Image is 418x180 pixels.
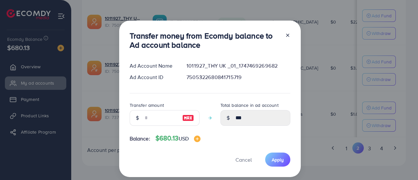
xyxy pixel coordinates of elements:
[227,153,260,167] button: Cancel
[130,102,164,108] label: Transfer amount
[130,31,280,50] h3: Transfer money from Ecomdy balance to Ad account balance
[182,114,194,122] img: image
[181,74,295,81] div: 7505322680841715719
[179,135,189,142] span: USD
[235,156,252,163] span: Cancel
[181,62,295,70] div: 1011927_THY UK _01_1747469269682
[194,136,201,142] img: image
[155,134,201,142] h4: $680.13
[130,135,150,142] span: Balance:
[272,156,284,163] span: Apply
[124,74,182,81] div: Ad Account ID
[220,102,279,108] label: Total balance in ad account
[124,62,182,70] div: Ad Account Name
[390,151,413,175] iframe: Chat
[265,153,290,167] button: Apply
